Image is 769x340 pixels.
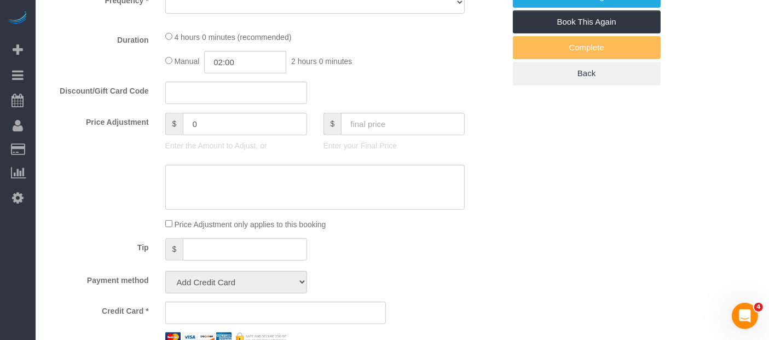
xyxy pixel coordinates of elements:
iframe: Intercom live chat [732,303,758,329]
span: 4 [754,303,763,312]
span: $ [323,113,342,135]
span: Manual [174,57,199,66]
label: Payment method [38,271,157,286]
span: Price Adjustment only applies to this booking [174,220,326,229]
p: Enter the Amount to Adjust, or [165,140,307,151]
label: Tip [38,238,157,253]
label: Discount/Gift Card Code [38,82,157,96]
span: 4 hours 0 minutes (recommended) [174,33,291,42]
img: Automaid Logo [7,11,28,26]
iframe: Secure card payment input frame [175,308,377,318]
span: $ [165,113,183,135]
p: Enter your Final Price [323,140,465,151]
span: 2 hours 0 minutes [291,57,352,66]
a: Back [513,62,661,85]
label: Duration [38,31,157,45]
a: Book This Again [513,10,661,33]
label: Credit Card * [38,302,157,316]
label: Price Adjustment [38,113,157,128]
input: final price [341,113,465,135]
span: $ [165,238,183,261]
